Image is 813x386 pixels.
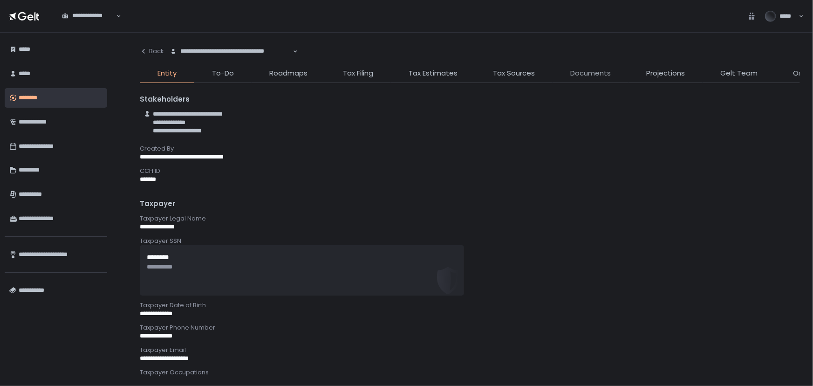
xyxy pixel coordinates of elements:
[62,20,116,29] input: Search for option
[140,301,800,310] div: Taxpayer Date of Birth
[140,167,800,175] div: CCH ID
[409,68,458,79] span: Tax Estimates
[170,55,292,65] input: Search for option
[140,324,800,332] div: Taxpayer Phone Number
[720,68,758,79] span: Gelt Team
[570,68,611,79] span: Documents
[56,7,121,26] div: Search for option
[164,42,298,62] div: Search for option
[140,199,800,209] div: Taxpayer
[140,368,800,377] div: Taxpayer Occupations
[140,237,800,245] div: Taxpayer SSN
[646,68,685,79] span: Projections
[140,214,800,223] div: Taxpayer Legal Name
[157,68,177,79] span: Entity
[269,68,307,79] span: Roadmaps
[140,145,800,153] div: Created By
[212,68,234,79] span: To-Do
[493,68,535,79] span: Tax Sources
[140,94,800,105] div: Stakeholders
[140,42,164,61] button: Back
[140,47,164,55] div: Back
[140,346,800,354] div: Taxpayer Email
[343,68,373,79] span: Tax Filing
